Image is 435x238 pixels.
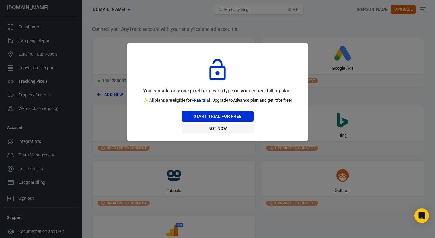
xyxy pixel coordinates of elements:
button: Start Trial For Free [182,111,254,122]
button: Not Now [182,124,254,133]
strong: Advance plan [233,98,259,103]
p: ✨ All plans are eligible for . Upgrade to and get it for free! [143,97,292,104]
p: You can add only one pixel from each type on your current billing plan. [143,87,292,95]
div: Open Intercom Messenger [414,208,429,223]
span: FREE trial [192,98,210,103]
